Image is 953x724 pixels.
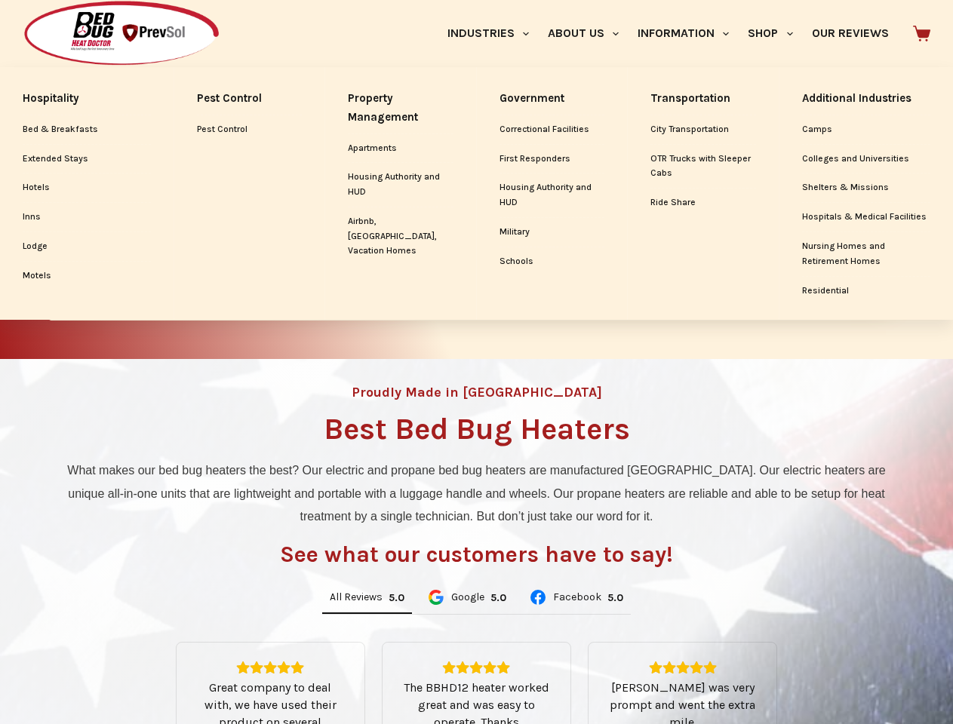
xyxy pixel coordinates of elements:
a: Additional Industries [802,82,931,115]
a: Residential [802,277,931,305]
div: Rating: 5.0 out of 5 [401,661,552,674]
a: Pest Control [197,82,303,115]
a: OTR Trucks with Sleeper Cabs [650,145,756,189]
a: Extended Stays [23,145,151,173]
a: Ride Share [650,189,756,217]
a: Motels [23,262,151,290]
a: Military [500,218,605,247]
div: Rating: 5.0 out of 5 [490,591,506,604]
button: Open LiveChat chat widget [12,6,57,51]
a: Government [500,82,605,115]
h1: Best Bed Bug Heaters [324,414,630,444]
a: Bed & Breakfasts [23,115,151,144]
a: Hospitality [23,82,151,115]
a: Hospitals & Medical Facilities [802,203,931,232]
h4: Proudly Made in [GEOGRAPHIC_DATA] [352,385,602,399]
a: Property Management [348,82,453,133]
a: Airbnb, [GEOGRAPHIC_DATA], Vacation Homes [348,207,453,265]
div: 5.0 [389,591,404,604]
div: Rating: 5.0 out of 5 [607,591,623,604]
a: Transportation [650,82,756,115]
a: Shelters & Missions [802,173,931,202]
a: Hotels [23,173,151,202]
span: All Reviews [330,592,383,603]
div: Rating: 5.0 out of 5 [195,661,346,674]
a: City Transportation [650,115,756,144]
span: Google [451,592,484,603]
div: Rating: 5.0 out of 5 [607,661,758,674]
a: Apartments [348,134,453,163]
a: Pest Control [197,115,303,144]
p: What makes our bed bug heaters the best? Our electric and propane bed bug heaters are manufacture... [55,459,898,528]
a: Inns [23,203,151,232]
a: Correctional Facilities [500,115,605,144]
a: Housing Authority and HUD [348,163,453,207]
div: 5.0 [490,591,506,604]
h3: See what our customers have to say! [280,543,673,566]
span: Facebook [553,592,601,603]
a: Camps [802,115,931,144]
a: Nursing Homes and Retirement Homes [802,232,931,276]
div: 5.0 [607,591,623,604]
div: Rating: 5.0 out of 5 [389,591,404,604]
a: First Responders [500,145,605,173]
a: Colleges and Universities [802,145,931,173]
a: Housing Authority and HUD [500,173,605,217]
a: Schools [500,247,605,276]
a: Lodge [23,232,151,261]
